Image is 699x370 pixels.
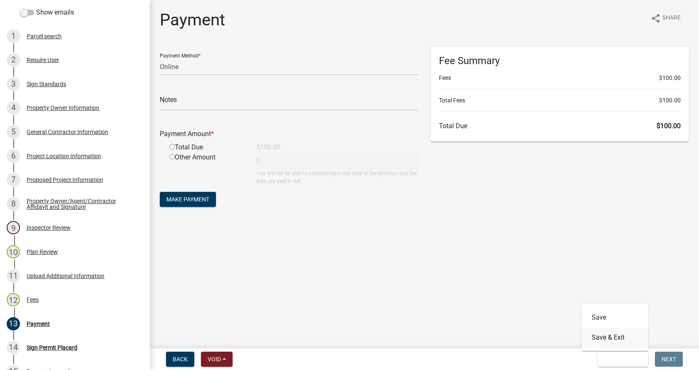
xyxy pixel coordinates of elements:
button: shareShare [644,10,687,26]
div: 12 [7,293,20,306]
div: Save & Exit [582,304,648,351]
span: Share [662,13,681,23]
button: Back [166,352,194,367]
h6: Fee Summary [439,55,681,67]
div: Parcel search [27,33,62,39]
i: share [651,13,661,23]
div: 13 [7,317,20,330]
div: Sign Permit Placard [27,345,77,350]
span: Save & Exit [605,356,637,363]
h1: Payment [160,10,225,30]
button: Void [201,352,233,367]
div: 7 [7,173,20,186]
li: Fees [439,74,681,82]
div: Sign Standards [27,81,66,87]
div: Total Due [163,142,250,152]
div: 6 [7,149,20,163]
div: Plan Review [27,249,58,255]
div: 9 [7,221,20,234]
span: Void [208,356,221,363]
div: Proposed Project Information [27,177,103,183]
div: Other Amount [163,152,250,185]
button: Save [582,308,648,328]
div: Property Owner Information [27,105,99,111]
div: 5 [7,125,20,139]
div: Inspector Review [27,225,71,231]
div: General Contractor Information [27,129,108,135]
span: $100.00 [659,74,681,82]
h6: Total Due [439,122,681,130]
button: Save & Exit [598,352,648,367]
div: 10 [7,245,20,258]
span: $100.00 [659,96,681,105]
div: Upload Additional Information [27,273,104,279]
div: 1 [7,30,20,43]
span: Back [173,356,188,363]
span: Next [662,356,676,363]
button: Make Payment [160,192,216,207]
div: 4 [7,101,20,114]
div: 2 [7,53,20,67]
li: Total Fees [439,96,681,105]
div: 11 [7,269,20,283]
div: Project Location Information [27,153,101,159]
div: Property Owner/Agent/Contractor Affidavit and Signature [27,198,136,210]
div: 14 [7,341,20,354]
div: Fees [27,297,39,303]
div: 8 [7,197,20,211]
label: Show emails [20,7,74,17]
div: Payment Amount [154,129,424,139]
div: Payment [27,321,50,327]
div: 3 [7,77,20,91]
button: Save & Exit [582,328,648,348]
div: Require User [27,57,59,63]
span: $100.00 [657,122,681,130]
span: Make Payment [166,196,209,203]
button: Next [655,352,683,367]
